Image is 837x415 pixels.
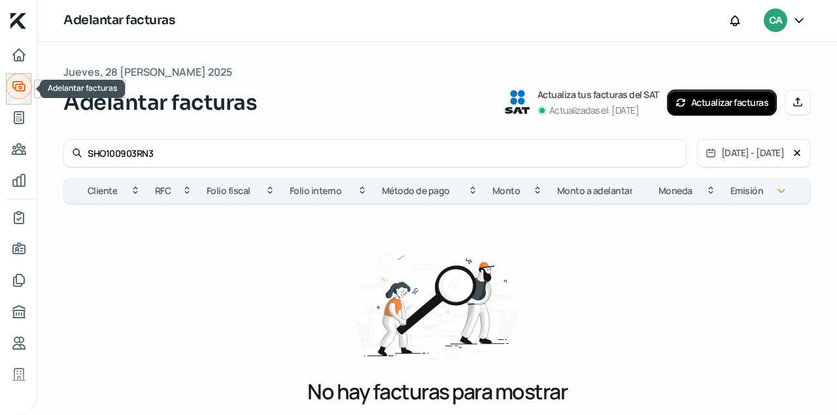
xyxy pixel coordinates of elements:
p: Actualizadas el: [DATE] [549,103,640,118]
span: Monto [492,183,521,199]
a: Tus créditos [6,105,32,131]
span: Adelantar facturas [48,82,117,93]
span: Emisión [730,183,764,199]
img: SAT logo [505,90,530,114]
span: RFC [155,183,171,199]
a: Documentos [6,267,32,293]
h1: Adelantar facturas [63,11,175,30]
span: Folio interno [290,183,342,199]
a: Información general [6,236,32,262]
span: Adelantar facturas [63,87,257,118]
a: Pago a proveedores [6,136,32,162]
button: Actualizar facturas [667,90,777,116]
span: Cliente [88,183,118,199]
span: Método de pago [382,183,450,199]
input: Busca por cliente, RFC, folio fiscal o folio interno [88,147,678,159]
img: No hay facturas para mostrar [350,239,524,369]
a: Inicio [6,42,32,68]
span: Folio fiscal [207,183,250,199]
a: Mis finanzas [6,167,32,193]
a: Industria [6,361,32,388]
a: Adelantar facturas [6,73,32,99]
a: Buró de crédito [6,299,32,325]
button: [DATE] - [DATE] [698,140,793,167]
span: Monto a adelantar [557,183,633,199]
span: Moneda [658,183,692,199]
a: Referencias [6,330,32,356]
p: No hay facturas para mostrar [307,377,567,406]
span: Jueves, 28 [PERSON_NAME] 2025 [63,63,232,82]
a: Mi contrato [6,205,32,231]
p: Actualiza tus facturas del SAT [538,87,659,103]
span: CA [769,13,782,29]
